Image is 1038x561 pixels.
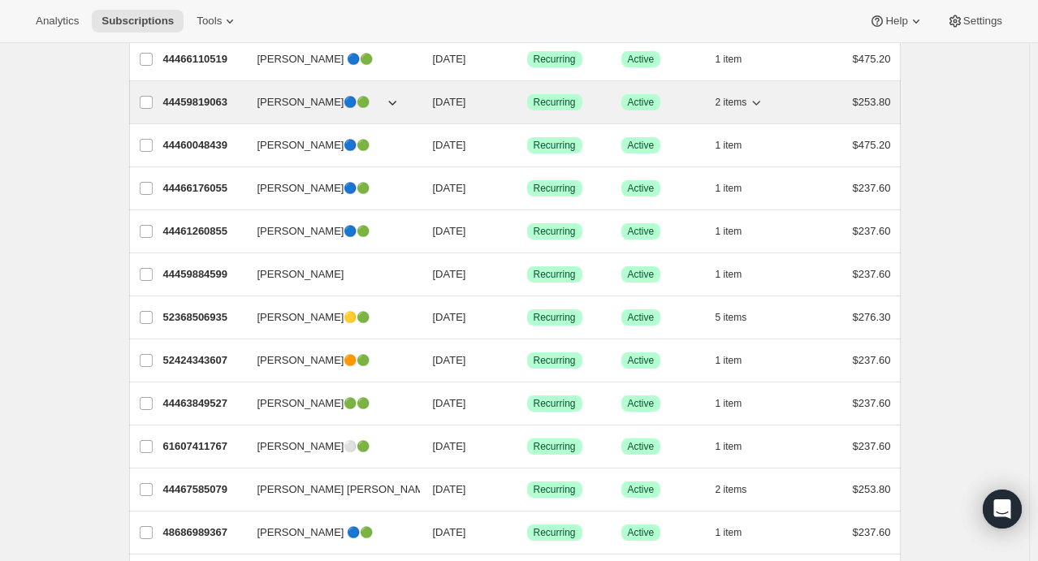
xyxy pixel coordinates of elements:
[534,96,576,109] span: Recurring
[163,137,244,153] p: 44460048439
[853,225,891,237] span: $237.60
[628,526,655,539] span: Active
[257,223,370,240] span: [PERSON_NAME]🔵🟢
[163,306,891,329] div: 52368506935[PERSON_NAME]🟡🟢[DATE]SuccessRecurringSuccessActive5 items$276.30
[163,349,891,372] div: 52424343607[PERSON_NAME]🟠🟢[DATE]SuccessRecurringSuccessActive1 item$237.60
[433,139,466,151] span: [DATE]
[534,526,576,539] span: Recurring
[248,175,410,201] button: [PERSON_NAME]🔵🟢
[716,48,760,71] button: 1 item
[628,96,655,109] span: Active
[163,91,891,114] div: 44459819063[PERSON_NAME]🔵🟢[DATE]SuccessRecurringSuccessActive2 items$253.80
[716,225,742,238] span: 1 item
[248,347,410,373] button: [PERSON_NAME]🟠🟢
[433,526,466,538] span: [DATE]
[534,225,576,238] span: Recurring
[187,10,248,32] button: Tools
[628,268,655,281] span: Active
[248,132,410,158] button: [PERSON_NAME]🔵🟢
[716,182,742,195] span: 1 item
[853,182,891,194] span: $237.60
[257,51,374,67] span: [PERSON_NAME] 🔵🟢
[716,349,760,372] button: 1 item
[163,177,891,200] div: 44466176055[PERSON_NAME]🔵🟢[DATE]SuccessRecurringSuccessActive1 item$237.60
[853,483,891,495] span: $253.80
[716,53,742,66] span: 1 item
[716,91,765,114] button: 2 items
[163,134,891,157] div: 44460048439[PERSON_NAME]🔵🟢[DATE]SuccessRecurringSuccessActive1 item$475.20
[716,483,747,496] span: 2 items
[628,483,655,496] span: Active
[628,225,655,238] span: Active
[716,354,742,367] span: 1 item
[628,53,655,66] span: Active
[534,182,576,195] span: Recurring
[163,263,891,286] div: 44459884599[PERSON_NAME][DATE]SuccessRecurringSuccessActive1 item$237.60
[163,438,244,455] p: 61607411767
[853,96,891,108] span: $253.80
[163,266,244,283] p: 44459884599
[534,268,576,281] span: Recurring
[163,220,891,243] div: 44461260855[PERSON_NAME]🔵🟢[DATE]SuccessRecurringSuccessActive1 item$237.60
[433,182,466,194] span: [DATE]
[853,526,891,538] span: $237.60
[628,397,655,410] span: Active
[257,395,370,412] span: [PERSON_NAME]🟢🟢
[534,311,576,324] span: Recurring
[433,397,466,409] span: [DATE]
[433,53,466,65] span: [DATE]
[248,477,410,503] button: [PERSON_NAME] [PERSON_NAME]🟡🟢
[433,96,466,108] span: [DATE]
[628,311,655,324] span: Active
[163,435,891,458] div: 61607411767[PERSON_NAME]⚪🟢[DATE]SuccessRecurringSuccessActive1 item$237.60
[433,311,466,323] span: [DATE]
[716,263,760,286] button: 1 item
[163,223,244,240] p: 44461260855
[716,306,765,329] button: 5 items
[257,180,370,196] span: [PERSON_NAME]🔵🟢
[534,483,576,496] span: Recurring
[628,182,655,195] span: Active
[163,524,244,541] p: 48686989367
[257,137,370,153] span: [PERSON_NAME]🔵🟢
[983,490,1022,529] div: Open Intercom Messenger
[716,526,742,539] span: 1 item
[163,180,244,196] p: 44466176055
[628,139,655,152] span: Active
[716,435,760,458] button: 1 item
[716,220,760,243] button: 1 item
[716,478,765,501] button: 2 items
[716,397,742,410] span: 1 item
[716,521,760,544] button: 1 item
[433,268,466,280] span: [DATE]
[257,352,370,369] span: [PERSON_NAME]🟠🟢
[197,15,222,28] span: Tools
[534,440,576,453] span: Recurring
[534,397,576,410] span: Recurring
[853,440,891,452] span: $237.60
[859,10,933,32] button: Help
[433,225,466,237] span: [DATE]
[248,218,410,244] button: [PERSON_NAME]🔵🟢
[248,391,410,416] button: [PERSON_NAME]🟢🟢
[534,354,576,367] span: Recurring
[433,354,466,366] span: [DATE]
[248,89,410,115] button: [PERSON_NAME]🔵🟢
[853,397,891,409] span: $237.60
[628,354,655,367] span: Active
[257,94,370,110] span: [PERSON_NAME]🔵🟢
[853,139,891,151] span: $475.20
[853,354,891,366] span: $237.60
[716,134,760,157] button: 1 item
[257,309,370,326] span: [PERSON_NAME]🟡🟢
[248,46,410,72] button: [PERSON_NAME] 🔵🟢
[885,15,907,28] span: Help
[248,434,410,460] button: [PERSON_NAME]⚪🟢
[163,395,244,412] p: 44463849527
[257,481,460,498] span: [PERSON_NAME] [PERSON_NAME]🟡🟢
[248,304,410,330] button: [PERSON_NAME]🟡🟢
[248,261,410,287] button: [PERSON_NAME]
[163,521,891,544] div: 48686989367[PERSON_NAME] 🔵🟢[DATE]SuccessRecurringSuccessActive1 item$237.60
[163,478,891,501] div: 44467585079[PERSON_NAME] [PERSON_NAME]🟡🟢[DATE]SuccessRecurringSuccessActive2 items$253.80
[257,438,370,455] span: [PERSON_NAME]⚪🟢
